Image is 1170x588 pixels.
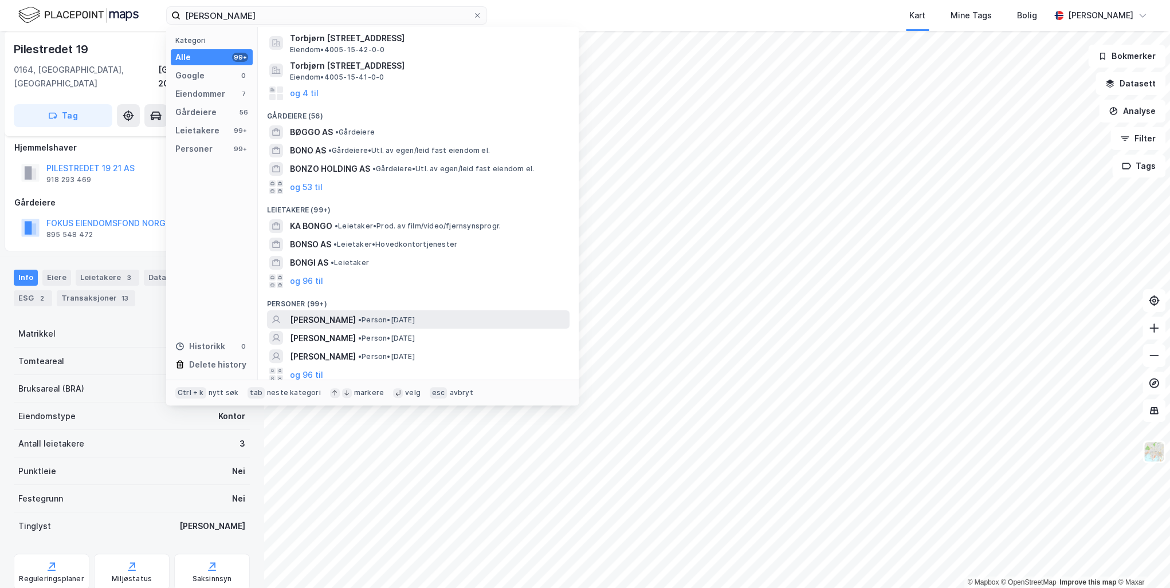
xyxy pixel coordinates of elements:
span: BONO AS [290,144,326,157]
div: [PERSON_NAME] [179,519,245,533]
div: Gårdeiere [175,105,217,119]
div: Historikk [175,340,225,353]
div: 99+ [232,126,248,135]
div: esc [430,387,447,398]
div: velg [405,388,421,397]
div: 0164, [GEOGRAPHIC_DATA], [GEOGRAPHIC_DATA] [14,63,158,90]
button: og 96 til [290,368,323,381]
div: Pilestredet 19 [14,40,91,58]
button: og 96 til [290,274,323,288]
div: Info [14,270,38,286]
div: Kart [909,9,925,22]
div: ESG [14,290,52,306]
div: Kontrollprogram for chat [1113,533,1170,588]
div: 0 [239,71,248,80]
div: 0 [239,342,248,351]
div: Ctrl + k [175,387,206,398]
div: Eiendomstype [18,409,76,423]
img: Z [1143,441,1165,463]
div: Leietakere [76,270,139,286]
span: • [358,352,362,361]
span: KA BONGO [290,219,332,233]
span: Gårdeiere [335,128,375,137]
span: • [328,146,332,155]
div: Gårdeiere (56) [258,102,579,123]
div: Alle [175,50,191,64]
button: Filter [1110,127,1165,150]
span: • [372,164,376,173]
span: Eiendom • 4005-15-41-0-0 [290,73,384,82]
div: [GEOGRAPHIC_DATA], 209/282 [158,63,250,90]
div: 3 [240,437,245,451]
span: • [335,128,339,136]
div: 99+ [232,53,248,62]
div: Bruksareal (BRA) [18,382,84,396]
div: Leietakere [175,124,219,137]
div: 56 [239,108,248,117]
div: Google [175,69,205,82]
a: Improve this map [1059,578,1116,586]
div: Miljøstatus [112,574,152,583]
button: og 53 til [290,180,323,194]
div: Transaksjoner [57,290,135,306]
div: Antall leietakere [18,437,84,451]
div: Kontor [218,409,245,423]
div: Eiendommer [175,87,225,101]
span: Person • [DATE] [358,334,415,343]
div: markere [354,388,384,397]
div: avbryt [449,388,473,397]
div: nytt søk [209,388,239,397]
div: [PERSON_NAME] [1068,9,1133,22]
button: og 4 til [290,86,319,100]
span: Leietaker • Hovedkontortjenester [333,240,457,249]
img: logo.f888ab2527a4732fd821a326f86c7f29.svg [18,5,139,25]
div: Nei [232,464,245,478]
span: • [333,240,337,248]
div: 7 [239,89,248,98]
div: Bolig [1017,9,1037,22]
div: Eiere [42,270,71,286]
a: OpenStreetMap [1001,578,1057,586]
iframe: Chat Widget [1113,533,1170,588]
div: Leietakere (99+) [258,196,579,217]
span: Torbjørn [STREET_ADDRESS] [290,31,565,45]
div: Festegrunn [18,492,63,506]
span: • [331,258,334,267]
button: Tags [1112,155,1165,177]
span: Leietaker [331,258,369,267]
div: 13 [119,293,131,304]
div: Matrikkel [18,327,56,341]
div: Reguleringsplaner [19,574,84,583]
div: Personer (99+) [258,290,579,311]
div: Tomteareal [18,354,64,368]
div: Datasett [144,270,201,286]
span: [PERSON_NAME] [290,350,356,364]
div: Tinglyst [18,519,51,533]
div: 895 548 472 [46,230,93,239]
div: 99+ [232,144,248,153]
div: Delete history [189,358,246,372]
div: Hjemmelshaver [14,141,249,155]
div: 918 293 469 [46,175,91,184]
a: Mapbox [967,578,999,586]
div: 3 [123,272,135,283]
div: Kategori [175,36,253,45]
div: Personer [175,142,213,156]
span: [PERSON_NAME] [290,332,356,345]
div: neste kategori [267,388,321,397]
div: Mine Tags [951,9,992,22]
div: tab [248,387,265,398]
span: BONSO AS [290,238,331,251]
span: Eiendom • 4005-15-42-0-0 [290,45,384,54]
span: BONGI AS [290,256,328,270]
span: Torbjørn [STREET_ADDRESS] [290,59,565,73]
div: Saksinnsyn [193,574,232,583]
button: Datasett [1096,72,1165,95]
span: • [358,315,362,324]
button: Tag [14,104,112,127]
input: Søk på adresse, matrikkel, gårdeiere, leietakere eller personer [180,7,473,24]
span: • [335,222,338,230]
div: 2 [36,293,48,304]
div: Nei [232,492,245,506]
div: Punktleie [18,464,56,478]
